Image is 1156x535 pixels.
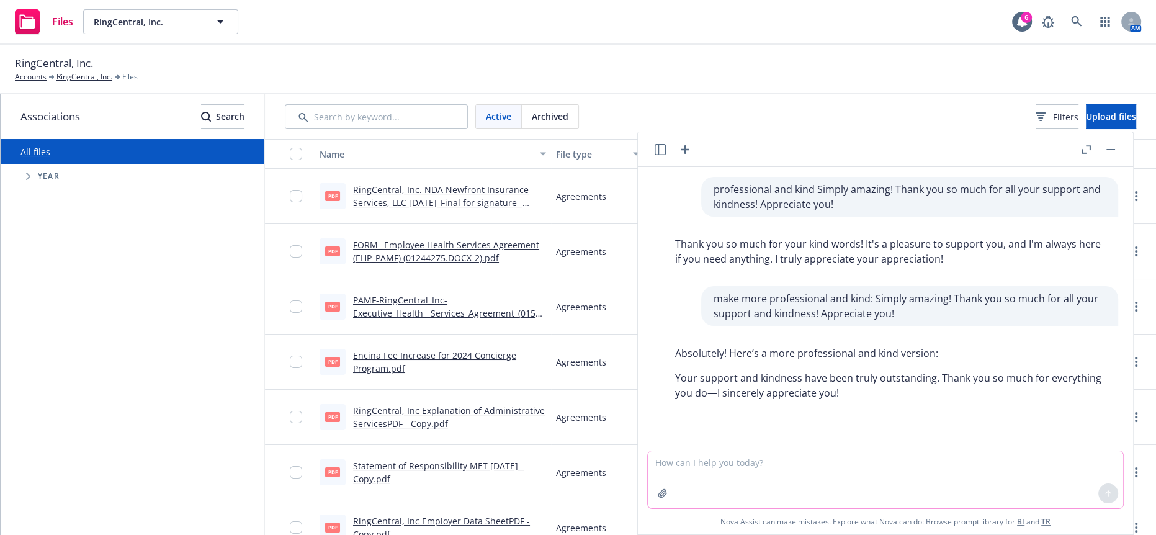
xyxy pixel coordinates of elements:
input: Select all [290,148,302,160]
input: Toggle Row Selected [290,356,302,368]
a: BI [1017,516,1024,527]
a: Switch app [1093,9,1118,34]
a: RingCentral, Inc Explanation of Administrative ServicesPDF - Copy.pdf [353,405,545,429]
span: pdf [325,246,340,256]
button: RingCentral, Inc. [83,9,238,34]
a: more [1129,354,1144,369]
span: Agreements [556,190,606,203]
span: Files [52,17,73,27]
a: Accounts [15,71,47,83]
span: Agreements [556,466,606,479]
span: RingCentral, Inc. [15,55,93,71]
button: Filters [1036,104,1078,129]
span: pdf [325,523,340,532]
div: Search [201,105,244,128]
p: professional and kind Simply amazing! Thank you so much for all your support and kindness! Apprec... [714,182,1106,212]
span: Agreements [556,356,606,369]
span: Year [38,173,60,180]
p: Absolutely! Here’s a more professional and kind version: [675,346,1106,361]
svg: Search [201,112,211,122]
button: File type [551,139,644,169]
input: Toggle Row Selected [290,300,302,313]
a: RingCentral, Inc. [56,71,112,83]
a: PAMF-RingCentral_Inc-Executive_Health__Services_Agreement_(01591587xBA01C).DOCX.pdf [353,294,545,332]
span: pdf [325,412,340,421]
span: Nova Assist can make mistakes. Explore what Nova can do: Browse prompt library for and [720,509,1051,534]
span: Agreements [556,521,606,534]
input: Toggle Row Selected [290,466,302,479]
input: Toggle Row Selected [290,245,302,258]
a: more [1129,410,1144,425]
div: Name [320,148,532,161]
span: pdf [325,191,340,200]
a: All files [20,146,50,158]
a: TR [1041,516,1051,527]
input: Search by keyword... [285,104,468,129]
span: Upload files [1086,110,1136,122]
a: RingCentral, Inc. NDA Newfront Insurance Services, LLC [DATE]_Final for signature - signed.pdf [353,184,529,222]
a: more [1129,189,1144,204]
div: Tree Example [1,164,264,189]
span: Archived [532,110,568,123]
div: File type [556,148,625,161]
span: Agreements [556,300,606,313]
p: Your support and kindness have been truly outstanding. Thank you so much for everything you do—I ... [675,371,1106,400]
a: Files [10,4,78,39]
a: more [1129,465,1144,480]
a: Encina Fee Increase for 2024 Concierge Program.pdf [353,349,516,374]
span: RingCentral, Inc. [94,16,201,29]
span: Agreements [556,245,606,258]
span: Agreements [556,411,606,424]
button: Upload files [1086,104,1136,129]
a: Statement of Responsibility MET [DATE] - Copy.pdf [353,460,524,485]
div: 6 [1021,12,1032,23]
a: Search [1064,9,1089,34]
a: FORM_ Employee Health Services Agreement (EHP_PAMF) (01244275.DOCX-2).pdf [353,239,539,264]
a: more [1129,244,1144,259]
input: Toggle Row Selected [290,190,302,202]
span: pdf [325,467,340,477]
input: Toggle Row Selected [290,411,302,423]
a: Report a Bug [1036,9,1060,34]
p: Thank you so much for your kind words! It's a pleasure to support you, and I'm always here if you... [675,236,1106,266]
span: Filters [1036,110,1078,124]
button: Name [315,139,551,169]
span: Associations [20,109,80,125]
a: more [1129,299,1144,314]
span: Active [486,110,511,123]
button: SearchSearch [201,104,244,129]
span: pdf [325,302,340,311]
a: more [1129,520,1144,535]
span: pdf [325,357,340,366]
p: make more professional and kind: Simply amazing! Thank you so much for all your support and kindn... [714,291,1106,321]
span: Filters [1053,110,1078,124]
input: Toggle Row Selected [290,521,302,534]
span: Files [122,71,138,83]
